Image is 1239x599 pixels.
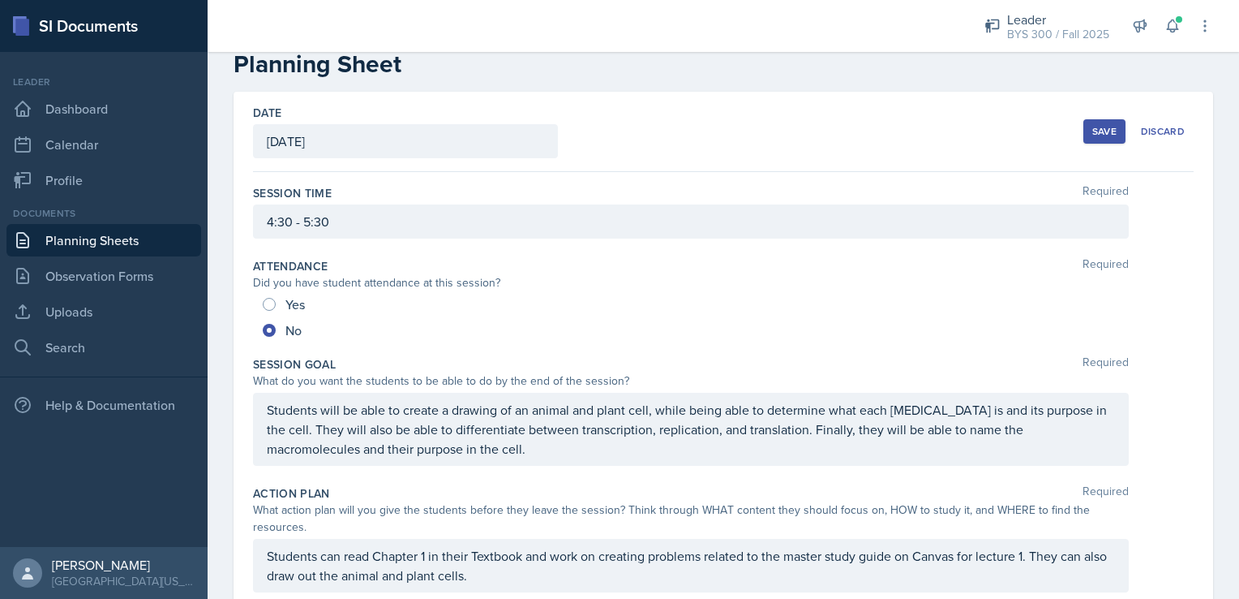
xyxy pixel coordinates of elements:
[6,389,201,421] div: Help & Documentation
[6,206,201,221] div: Documents
[267,400,1115,459] p: Students will be able to create a drawing of an animal and plant cell, while being able to determ...
[234,50,1213,79] h2: Planning Sheet
[253,105,281,121] label: Date
[253,185,332,201] label: Session Time
[1083,485,1129,502] span: Required
[1132,119,1194,144] button: Discard
[1141,125,1185,138] div: Discard
[253,485,330,502] label: Action Plan
[267,546,1115,585] p: Students can read Chapter 1 in their Textbook and work on creating problems related to the master...
[6,93,201,125] a: Dashboard
[253,373,1129,390] div: What do you want the students to be able to do by the end of the session?
[253,356,336,373] label: Session Goal
[285,296,305,312] span: Yes
[267,212,1115,231] p: 4:30 - 5:30
[1083,356,1129,373] span: Required
[6,164,201,196] a: Profile
[1092,125,1117,138] div: Save
[6,128,201,161] a: Calendar
[52,573,195,589] div: [GEOGRAPHIC_DATA][US_STATE] in [GEOGRAPHIC_DATA]
[6,331,201,364] a: Search
[285,322,302,338] span: No
[253,502,1129,536] div: What action plan will you give the students before they leave the session? Think through WHAT con...
[1083,258,1129,274] span: Required
[1083,119,1125,144] button: Save
[52,557,195,573] div: [PERSON_NAME]
[6,260,201,292] a: Observation Forms
[6,295,201,328] a: Uploads
[6,75,201,89] div: Leader
[1007,26,1109,43] div: BYS 300 / Fall 2025
[6,224,201,256] a: Planning Sheets
[253,274,1129,291] div: Did you have student attendance at this session?
[1083,185,1129,201] span: Required
[253,258,328,274] label: Attendance
[1007,10,1109,29] div: Leader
